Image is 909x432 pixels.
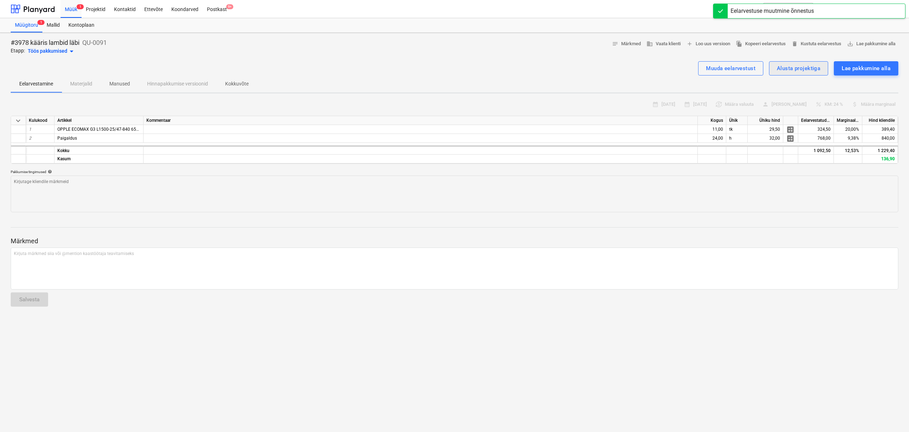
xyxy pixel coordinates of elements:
div: Hind kliendile [862,116,898,125]
p: #3978 kääris lambid läbi [11,38,79,47]
a: Mallid [42,18,64,32]
span: save_alt [847,41,853,47]
div: Kulukood [26,116,54,125]
p: Manused [109,80,130,88]
p: Märkmed [11,237,898,245]
div: Alusta projektiga [777,64,820,73]
span: notes [612,41,618,47]
div: Kommentaar [144,116,698,125]
p: Etapp: [11,47,25,56]
div: Müügitoru [11,18,42,32]
span: delete [791,41,798,47]
div: 768,00 [798,134,834,143]
button: Lae pakkumine alla [844,38,898,50]
div: Pakkumise tingimused [11,170,898,174]
a: Kontoplaan [64,18,99,32]
div: 389,40 [862,125,898,134]
div: 9,38% [834,134,862,143]
span: help [46,170,52,174]
div: Lae pakkumine alla [842,64,890,73]
div: 1 092,50 [798,146,834,155]
button: Muuda eelarvestust [698,61,763,76]
div: 11,00 [698,125,726,134]
span: file_copy [736,41,742,47]
div: Kokku [54,146,144,155]
div: Kogus [698,116,726,125]
span: 1 [77,4,84,9]
span: Loo uus versioon [686,40,730,48]
div: 29,50 [748,125,783,134]
div: Ühiku hind [748,116,783,125]
div: h [726,134,748,143]
button: Kustuta eelarvestus [789,38,844,50]
p: Kokkuvõte [225,80,249,88]
a: Müügitoru1 [11,18,42,32]
span: 1 [29,127,31,132]
span: Lae pakkumine alla [847,40,895,48]
span: 1 [37,20,45,25]
div: 840,00 [862,134,898,143]
p: QU-0091 [82,38,107,47]
span: Kopeeri eelarvestus [736,40,786,48]
div: 12,53% [834,146,862,155]
span: Paigaldus [57,136,77,141]
div: 136,90 [862,155,898,163]
div: 20,00% [834,125,862,134]
span: 9+ [226,4,233,9]
button: Loo uus versioon [684,38,733,50]
span: Ahenda kõik kategooriad [14,116,22,125]
div: 1 229,40 [862,146,898,155]
span: Kustuta eelarvestus [791,40,841,48]
span: 2 [29,136,31,141]
span: Halda rea detailset jaotust [786,134,795,143]
span: OPPLE ECOMAX G3 L1500-25/47-840 6580lm IP66 [57,127,156,132]
p: Eelarvestamine [19,80,53,88]
button: Lae pakkumine alla [834,61,898,76]
div: Marginaal, % [834,116,862,125]
div: tk [726,125,748,134]
div: Eelarvestuse muutmine õnnestus [731,7,814,15]
div: Töös pakkumised [28,47,76,56]
div: Muuda eelarvestust [706,64,755,73]
div: Ühik [726,116,748,125]
span: add [686,41,693,47]
div: Eelarvestatud maksumus [798,116,834,125]
span: Vaata klienti [646,40,681,48]
button: Kopeeri eelarvestus [733,38,789,50]
div: Kasum [54,155,144,163]
span: Märkmed [612,40,641,48]
span: arrow_drop_down [67,47,76,56]
button: Märkmed [609,38,644,50]
div: Artikkel [54,116,144,125]
span: business [646,41,653,47]
span: Halda rea detailset jaotust [786,125,795,134]
div: 32,00 [748,134,783,143]
div: 24,00 [698,134,726,143]
button: Alusta projektiga [769,61,828,76]
button: Vaata klienti [644,38,684,50]
div: 324,50 [798,125,834,134]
